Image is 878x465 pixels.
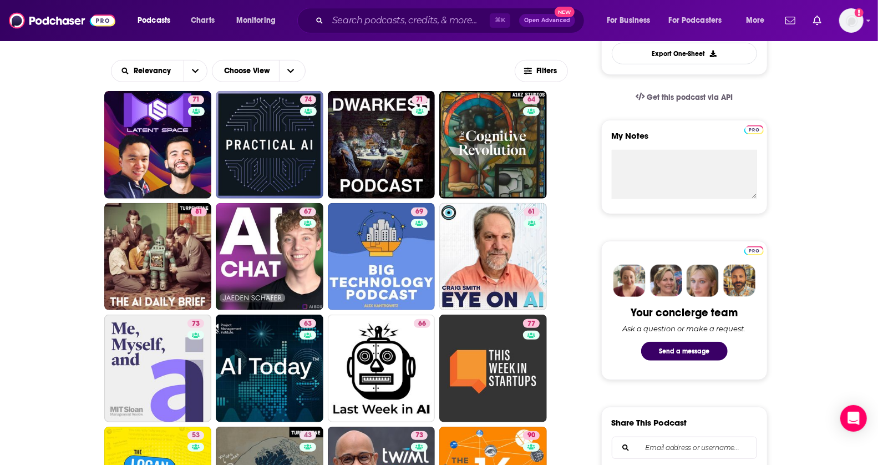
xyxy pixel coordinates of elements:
a: 73 [411,431,428,440]
button: open menu [111,67,184,75]
span: Monitoring [236,13,276,28]
span: 43 [304,430,312,441]
a: 74 [300,95,316,104]
h2: Choose View [212,60,313,82]
span: 90 [527,430,535,441]
img: Sydney Profile [613,265,646,297]
a: 53 [187,431,204,440]
a: Pro website [744,124,764,134]
img: Podchaser - Follow, Share and Rate Podcasts [9,10,115,31]
a: 67 [216,203,323,311]
a: Charts [184,12,221,29]
a: 61 [439,203,547,311]
span: 71 [192,94,200,105]
div: Your concierge team [631,306,738,320]
a: 66 [414,319,430,328]
img: Jon Profile [723,265,755,297]
a: 77 [523,319,540,328]
span: 73 [192,319,200,330]
a: 43 [300,431,316,440]
span: Podcasts [138,13,170,28]
a: Show notifications dropdown [809,11,826,30]
span: New [555,7,575,17]
a: 74 [216,91,323,199]
span: Logged in as jacruz [839,8,864,33]
a: 90 [523,431,540,440]
a: 71 [328,91,435,199]
button: open menu [229,12,290,29]
div: Search podcasts, credits, & more... [308,8,595,33]
img: Jules Profile [687,265,719,297]
img: Podchaser Pro [744,125,764,134]
span: 67 [304,206,312,218]
a: 61 [524,208,540,216]
input: Email address or username... [621,437,748,458]
a: Pro website [744,245,764,255]
span: Get this podcast via API [647,93,733,102]
img: Podchaser Pro [744,246,764,255]
a: 69 [328,203,435,311]
span: 73 [415,430,423,441]
div: Ask a question or make a request. [623,324,746,333]
img: User Profile [839,8,864,33]
span: 61 [528,206,535,218]
span: 71 [416,94,423,105]
button: open menu [130,12,185,29]
a: 71 [188,95,204,104]
label: My Notes [612,130,757,150]
h3: Share This Podcast [612,417,687,428]
a: Show notifications dropdown [781,11,800,30]
a: 64 [523,95,540,104]
input: Search podcasts, credits, & more... [328,12,490,29]
span: 77 [527,319,535,330]
span: ⌘ K [490,13,510,28]
span: More [746,13,765,28]
span: 69 [415,206,423,218]
span: 63 [304,319,312,330]
a: 71 [412,95,428,104]
button: Export One-Sheet [612,43,757,64]
a: 71 [104,91,212,199]
span: 74 [304,94,312,105]
span: Filters [536,67,559,75]
a: 77 [439,315,547,422]
a: 66 [328,315,435,422]
a: 73 [104,315,212,422]
h2: Choose List sort [111,60,208,82]
a: 81 [191,208,207,216]
button: Filters [515,60,568,82]
a: 63 [216,315,323,422]
button: open menu [599,12,664,29]
button: Choose View [212,60,306,82]
button: Open AdvancedNew [519,14,575,27]
a: 69 [411,208,428,216]
span: Relevancy [134,67,175,75]
svg: Add a profile image [855,8,864,17]
span: Charts [191,13,215,28]
a: 67 [300,208,316,216]
img: Barbara Profile [650,265,682,297]
span: For Podcasters [669,13,722,28]
a: 64 [439,91,547,199]
button: open menu [662,12,738,29]
div: Search followers [612,437,757,459]
a: Get this podcast via API [627,84,742,111]
button: open menu [738,12,779,29]
div: Open Intercom Messenger [840,405,867,432]
span: 66 [418,319,426,330]
span: 64 [527,94,535,105]
span: 81 [195,206,202,218]
span: Open Advanced [524,18,570,23]
a: 81 [104,203,212,311]
span: 53 [192,430,200,441]
span: For Business [607,13,651,28]
button: open menu [184,60,207,82]
a: 63 [300,319,316,328]
button: Send a message [641,342,728,361]
button: Show profile menu [839,8,864,33]
a: 73 [187,319,204,328]
span: Choose View [215,62,279,80]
